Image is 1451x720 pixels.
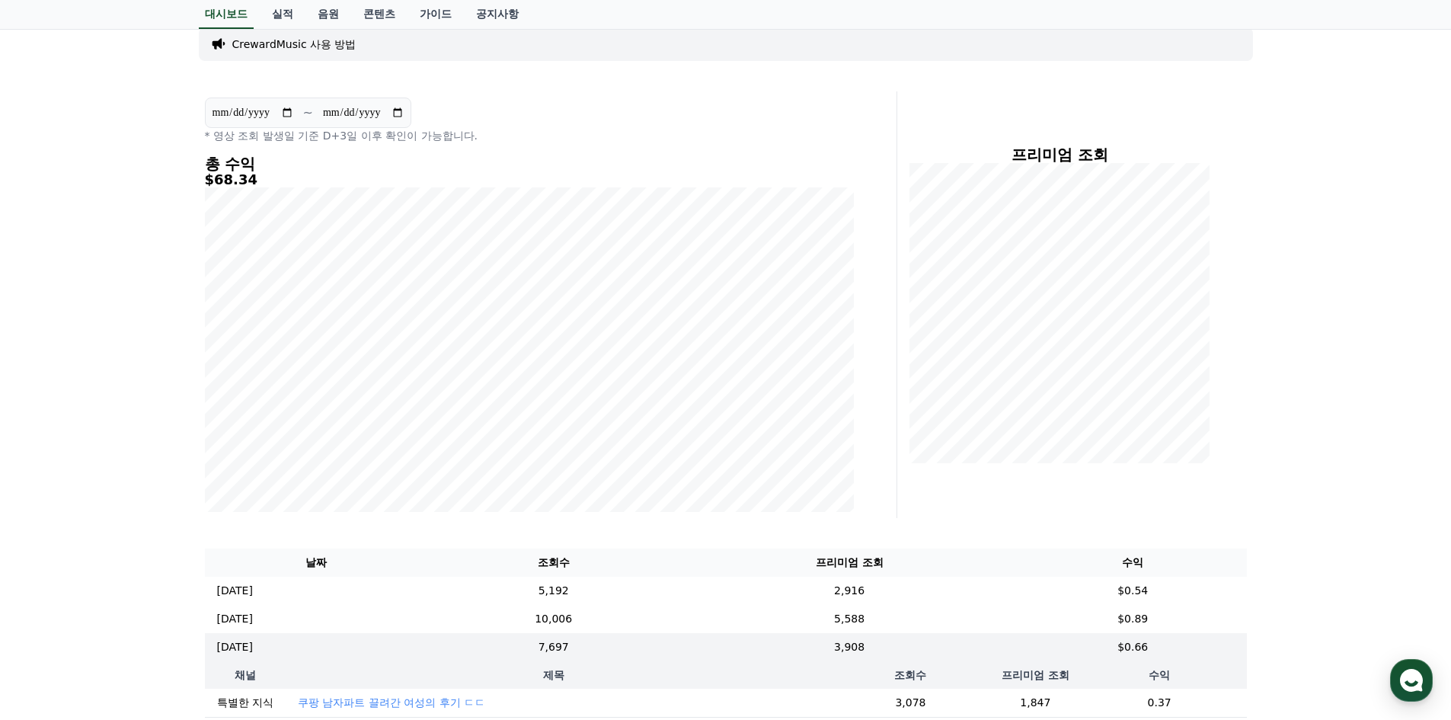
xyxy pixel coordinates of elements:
td: 1,847 [999,689,1072,718]
button: 쿠팡 남자파트 끌려간 여성의 후기 ㄷㄷ [298,695,485,710]
td: $0.89 [1019,605,1247,633]
a: 설정 [197,483,292,521]
h4: 총 수익 [205,155,854,172]
td: 7,697 [427,633,679,661]
span: 설정 [235,506,254,518]
td: 5,588 [679,605,1019,633]
td: 3,078 [823,689,999,718]
th: 조회수 [823,661,999,689]
a: CrewardMusic 사용 방법 [232,37,356,52]
p: [DATE] [217,639,253,655]
p: ~ [303,104,313,122]
th: 채널 [205,661,286,689]
th: 수익 [1019,549,1247,577]
th: 수익 [1072,661,1247,689]
td: 10,006 [427,605,679,633]
th: 프리미엄 조회 [999,661,1072,689]
a: 대화 [101,483,197,521]
td: 0.37 [1072,689,1247,718]
td: 특별한 지식 [205,689,286,718]
td: 5,192 [427,577,679,605]
th: 제목 [286,661,823,689]
th: 날짜 [205,549,427,577]
p: * 영상 조회 발생일 기준 D+3일 이후 확인이 가능합니다. [205,128,854,143]
h5: $68.34 [205,172,854,187]
td: 3,908 [679,633,1019,661]
p: [DATE] [217,583,253,599]
td: 2,916 [679,577,1019,605]
span: 홈 [48,506,57,518]
td: $0.66 [1019,633,1247,661]
td: $0.54 [1019,577,1247,605]
span: 대화 [139,507,158,519]
th: 프리미엄 조회 [679,549,1019,577]
p: [DATE] [217,611,253,627]
a: 홈 [5,483,101,521]
th: 조회수 [427,549,679,577]
h4: 프리미엄 조회 [909,146,1210,163]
